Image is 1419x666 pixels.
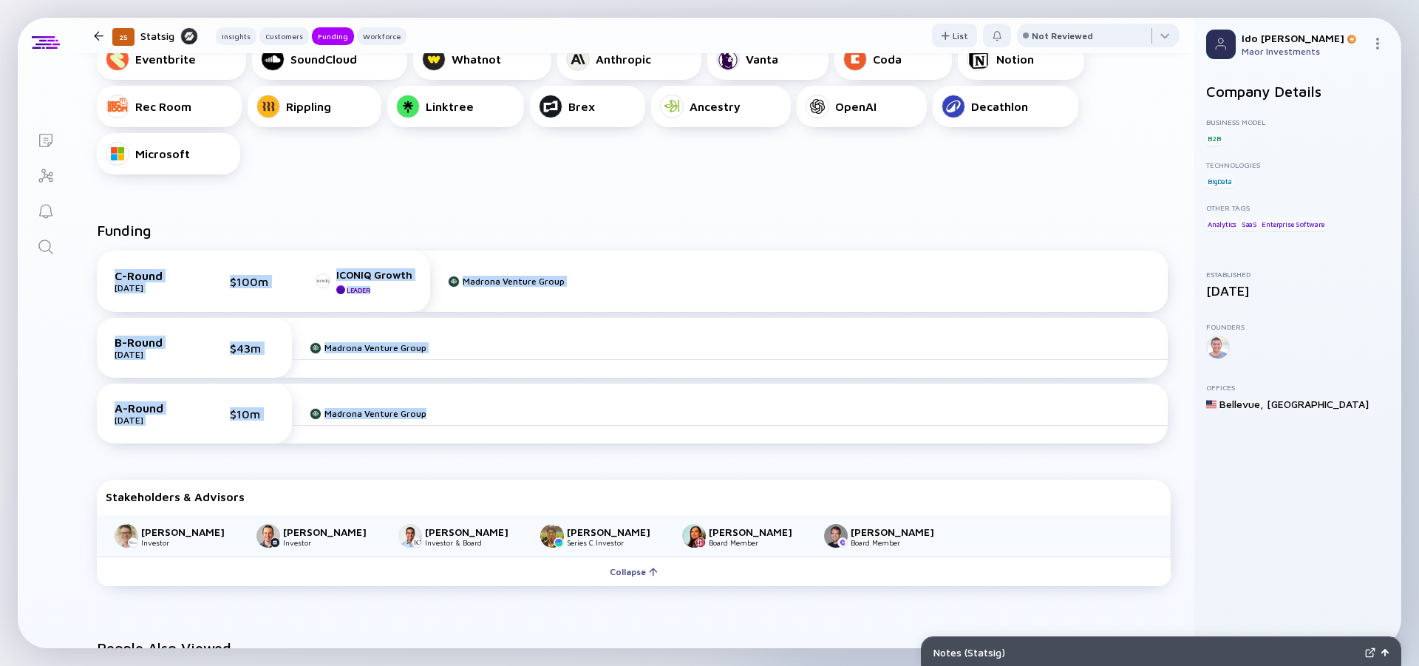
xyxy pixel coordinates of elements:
div: Whatnot [452,52,501,66]
div: Maor Investments [1242,46,1366,57]
div: Collapse [601,560,667,583]
img: Mike Vernal picture [824,524,848,548]
div: Rec Room [135,100,191,113]
div: Investor & Board [425,538,523,547]
a: Search [18,228,73,263]
div: Brex [568,100,595,113]
div: Board Member [709,538,806,547]
div: [PERSON_NAME] [709,526,806,538]
button: Collapse [97,557,1171,586]
div: Microsoft [135,147,190,160]
div: 25 [112,28,135,46]
img: Ryan Koh picture [540,524,564,548]
div: B2B [1206,131,1222,146]
div: Technologies [1206,160,1389,169]
div: BigData [1206,174,1233,188]
div: Offices [1206,383,1389,392]
a: Investor Map [18,157,73,192]
button: List [932,24,977,47]
div: A-Round [115,401,188,415]
div: Anthropic [596,52,651,66]
div: Ancestry [690,100,741,113]
div: Madrona Venture Group [463,276,565,287]
div: $100m [230,275,274,288]
div: $43m [230,342,274,355]
a: Eventbrite [97,38,246,80]
h2: People Also Viewed [97,639,1171,656]
button: Workforce [357,27,406,45]
div: Analytics [1206,217,1238,231]
a: Coda [834,38,952,80]
img: Dannie Herzberg picture [682,524,706,548]
div: Notes ( Statsig ) [933,646,1359,659]
a: Brex [530,86,645,127]
div: Linktree [426,100,474,113]
div: Vanta [746,52,778,66]
div: Insights [216,29,256,44]
div: Funding [312,29,354,44]
div: $10m [230,407,274,421]
a: Vanta [707,38,828,80]
a: Whatnot [413,38,551,80]
div: Not Reviewed [1032,30,1093,41]
div: [PERSON_NAME] [567,526,664,538]
div: [DATE] [115,415,188,426]
a: Madrona Venture Group [310,408,426,419]
div: Rippling [286,100,331,113]
div: Investor [141,538,239,547]
img: Profile Picture [1206,30,1236,59]
a: Madrona Venture Group [448,276,565,287]
img: Menu [1372,38,1384,50]
div: Coda [873,52,902,66]
div: Series C Investor [567,538,664,547]
div: Investor [283,538,381,547]
img: Open Notes [1381,649,1389,656]
div: Bellevue , [1219,398,1264,410]
div: Eventbrite [135,52,196,66]
div: Madrona Venture Group [324,342,426,353]
div: SaaS [1240,217,1259,231]
div: SoundCloud [290,52,357,66]
div: Business Model [1206,118,1389,126]
div: [PERSON_NAME] [283,526,381,538]
div: Leader [347,286,370,294]
a: Madrona Venture Group [310,342,426,353]
div: [PERSON_NAME] [141,526,239,538]
img: Will Griffith picture [256,524,280,548]
div: Statsig [140,27,198,45]
div: [DATE] [1206,283,1389,299]
div: OpenAI [835,100,877,113]
div: Ido [PERSON_NAME] [1242,32,1366,44]
button: Funding [312,27,354,45]
div: Established [1206,270,1389,279]
div: Customers [259,29,309,44]
button: Insights [216,27,256,45]
h2: Funding [97,222,152,239]
div: [DATE] [115,349,188,360]
div: ICONIQ Growth [336,268,412,281]
a: SoundCloud [252,38,407,80]
div: Stakeholders & Advisors [106,490,1162,503]
a: Anthropic [557,38,701,80]
div: C-Round [115,269,188,282]
img: United States Flag [1206,399,1216,410]
div: Decathlon [971,100,1028,113]
div: Workforce [357,29,406,44]
div: Board Member [851,538,948,547]
div: [PERSON_NAME] [851,526,948,538]
a: ICONIQ GrowthLeader [316,268,412,294]
img: Matthew Jacobson picture [115,524,138,548]
img: Murali Joshi picture [398,524,422,548]
div: Enterprise Software [1260,217,1325,231]
img: Expand Notes [1365,648,1375,658]
div: Madrona Venture Group [324,408,426,419]
button: Customers [259,27,309,45]
a: Rec Room [97,86,242,127]
div: B-Round [115,336,188,349]
div: [PERSON_NAME] [425,526,523,538]
a: Rippling [248,86,381,127]
a: Notion [958,38,1084,80]
div: [DATE] [115,282,188,293]
a: Linktree [387,86,524,127]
